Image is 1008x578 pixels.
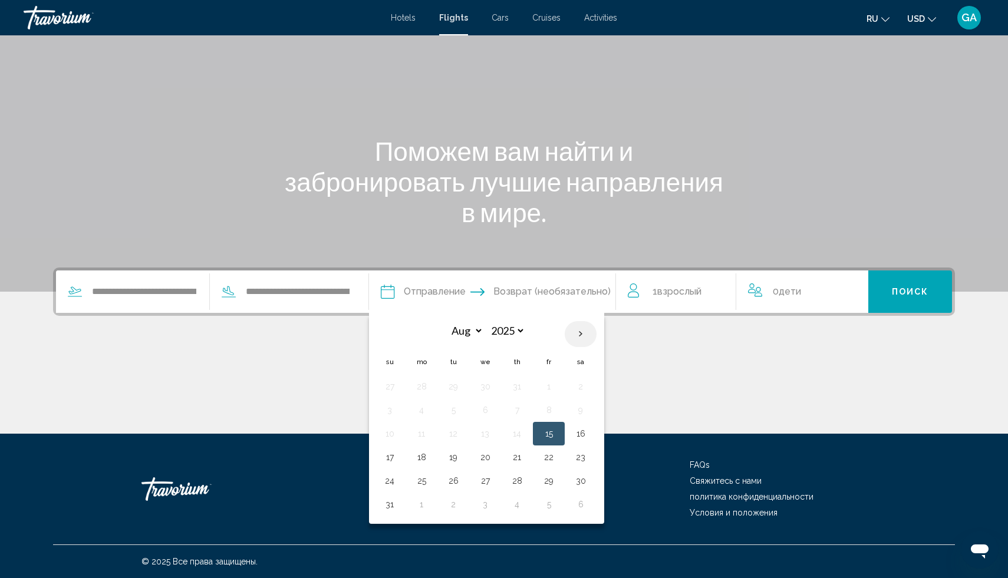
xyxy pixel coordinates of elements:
[892,288,929,297] span: Поиск
[380,449,399,465] button: Day 17
[444,449,463,465] button: Day 19
[539,425,558,442] button: Day 15
[532,13,561,22] a: Cruises
[584,13,617,22] a: Activities
[690,492,813,501] a: политика конфиденциальности
[779,286,801,297] span: Дети
[439,13,468,22] a: Flights
[412,402,431,418] button: Day 4
[773,283,801,300] span: 0
[380,473,399,489] button: Day 24
[444,473,463,489] button: Day 26
[470,270,611,313] button: Return date
[492,13,509,22] a: Cars
[380,378,399,395] button: Day 27
[539,473,558,489] button: Day 29
[539,378,558,395] button: Day 1
[412,449,431,465] button: Day 18
[690,508,778,517] a: Условия и положения
[565,321,597,348] button: Next month
[141,557,258,566] span: © 2025 Все права защищены.
[508,402,526,418] button: Day 7
[493,283,611,300] span: Возврат (необязательно)
[690,460,710,470] a: FAQs
[867,14,878,24] span: ru
[487,321,525,341] select: Select year
[476,473,495,489] button: Day 27
[476,378,495,395] button: Day 30
[508,425,526,442] button: Day 14
[571,496,590,513] button: Day 6
[391,13,416,22] a: Hotels
[380,496,399,513] button: Day 31
[56,270,952,313] div: Search widget
[657,286,701,297] span: Взрослый
[444,378,463,395] button: Day 29
[961,12,977,24] span: GA
[571,378,590,395] button: Day 2
[907,10,936,27] button: Change currency
[539,449,558,465] button: Day 22
[476,496,495,513] button: Day 3
[381,270,466,313] button: Depart date
[412,496,431,513] button: Day 1
[508,496,526,513] button: Day 4
[412,425,431,442] button: Day 11
[444,425,463,442] button: Day 12
[508,473,526,489] button: Day 28
[412,378,431,395] button: Day 28
[444,496,463,513] button: Day 2
[283,136,725,227] h1: Поможем вам найти и забронировать лучшие направления в мире.
[141,471,259,507] a: Travorium
[616,270,868,313] button: Travelers: 1 adult, 0 children
[412,473,431,489] button: Day 25
[476,402,495,418] button: Day 6
[653,283,701,300] span: 1
[445,321,483,341] select: Select month
[571,449,590,465] button: Day 23
[444,402,463,418] button: Day 5
[476,425,495,442] button: Day 13
[508,449,526,465] button: Day 21
[867,10,890,27] button: Change language
[690,476,762,485] a: Свяжитесь с нами
[380,425,399,442] button: Day 10
[476,449,495,465] button: Day 20
[571,425,590,442] button: Day 16
[24,6,379,29] a: Travorium
[954,5,984,30] button: User Menu
[571,402,590,418] button: Day 9
[539,402,558,418] button: Day 8
[539,496,558,513] button: Day 5
[380,402,399,418] button: Day 3
[868,270,953,313] button: Поиск
[508,378,526,395] button: Day 31
[907,14,925,24] span: USD
[571,473,590,489] button: Day 30
[961,531,999,569] iframe: Кнопка запуска окна обмена сообщениями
